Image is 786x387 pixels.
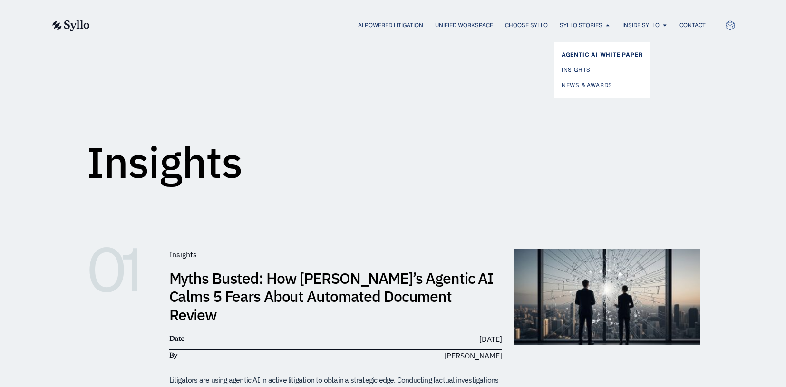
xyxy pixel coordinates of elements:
img: syllo [51,20,90,31]
nav: Menu [109,21,706,30]
div: Menu Toggle [109,21,706,30]
a: AI Powered Litigation [358,21,423,29]
h6: 01 [87,249,158,291]
a: Choose Syllo [505,21,548,29]
a: Syllo Stories [560,21,602,29]
h1: Insights [87,141,243,184]
span: Insights [562,64,591,76]
time: [DATE] [479,334,502,344]
a: Contact [679,21,706,29]
a: Agentic AI White Paper [562,49,643,60]
img: muthsBusted [514,249,700,345]
a: Unified Workspace [435,21,493,29]
h6: By [169,350,331,360]
span: [PERSON_NAME] [444,350,502,361]
span: News & Awards [562,79,612,91]
a: News & Awards [562,79,643,91]
a: Myths Busted: How [PERSON_NAME]’s Agentic AI Calms 5 Fears About Automated Document Review [169,268,494,325]
h6: Date [169,333,331,344]
a: Insights [562,64,643,76]
a: Inside Syllo [622,21,660,29]
span: Insights [169,250,197,259]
